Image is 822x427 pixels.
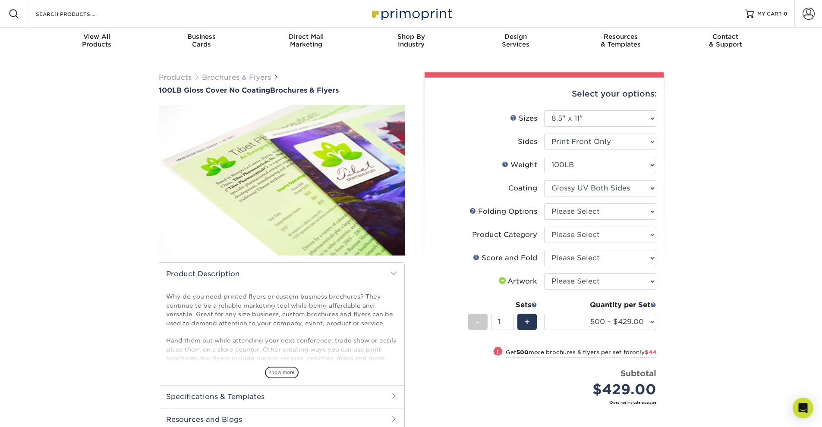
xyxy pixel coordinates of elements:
[497,276,537,287] div: Artwork
[518,137,537,147] div: Sides
[551,379,656,400] div: $429.00
[463,33,568,48] div: Services
[508,183,537,193] div: Coating
[44,33,149,48] div: Products
[265,367,299,378] span: show more
[645,349,656,355] span: $44
[468,300,537,310] div: Sets
[472,230,537,240] div: Product Category
[568,33,673,48] div: & Templates
[620,368,656,378] strong: Subtotal
[431,78,657,110] div: Select your options:
[510,113,537,124] div: Sizes
[149,33,254,48] div: Cards
[506,349,656,358] small: Get more brochures & flyers per set for
[544,300,656,310] div: Quantity per Set
[359,33,463,41] span: Shop By
[517,349,529,355] strong: 500
[254,33,359,48] div: Marketing
[673,33,778,41] span: Contact
[159,385,404,408] h2: Specifications & Templates
[469,206,537,217] div: Folding Options
[159,73,192,81] a: Products
[35,9,119,19] input: SEARCH PRODUCTS.....
[502,160,537,170] div: Weight
[159,86,405,94] h1: Brochures & Flyers
[149,33,254,41] span: Business
[159,95,405,265] img: 100LB Gloss Cover<br/>No Coating 01
[44,28,149,55] a: View AllProducts
[359,28,463,55] a: Shop ByIndustry
[673,33,778,48] div: & Support
[44,33,149,41] span: View All
[473,253,537,263] div: Score and Fold
[463,28,568,55] a: DesignServices
[476,315,480,328] span: -
[202,73,271,81] a: Brochures & Flyers
[568,28,673,55] a: Resources& Templates
[254,28,359,55] a: Direct MailMarketing
[632,349,656,355] span: only
[2,401,73,424] iframe: Google Customer Reviews
[359,33,463,48] div: Industry
[159,86,405,94] a: 100LB Gloss Cover No CoatingBrochures & Flyers
[463,33,568,41] span: Design
[149,28,254,55] a: BusinessCards
[757,10,782,18] span: MY CART
[673,28,778,55] a: Contact& Support
[784,11,787,17] span: 0
[438,400,656,405] small: *Does not include postage
[524,315,530,328] span: +
[159,263,404,285] h2: Product Description
[793,398,813,418] div: Open Intercom Messenger
[497,347,499,356] span: !
[166,292,397,398] p: Why do you need printed flyers or custom business brochures? They continue to be a reliable marke...
[368,4,454,23] img: Primoprint
[568,33,673,41] span: Resources
[159,86,270,94] span: 100LB Gloss Cover No Coating
[254,33,359,41] span: Direct Mail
